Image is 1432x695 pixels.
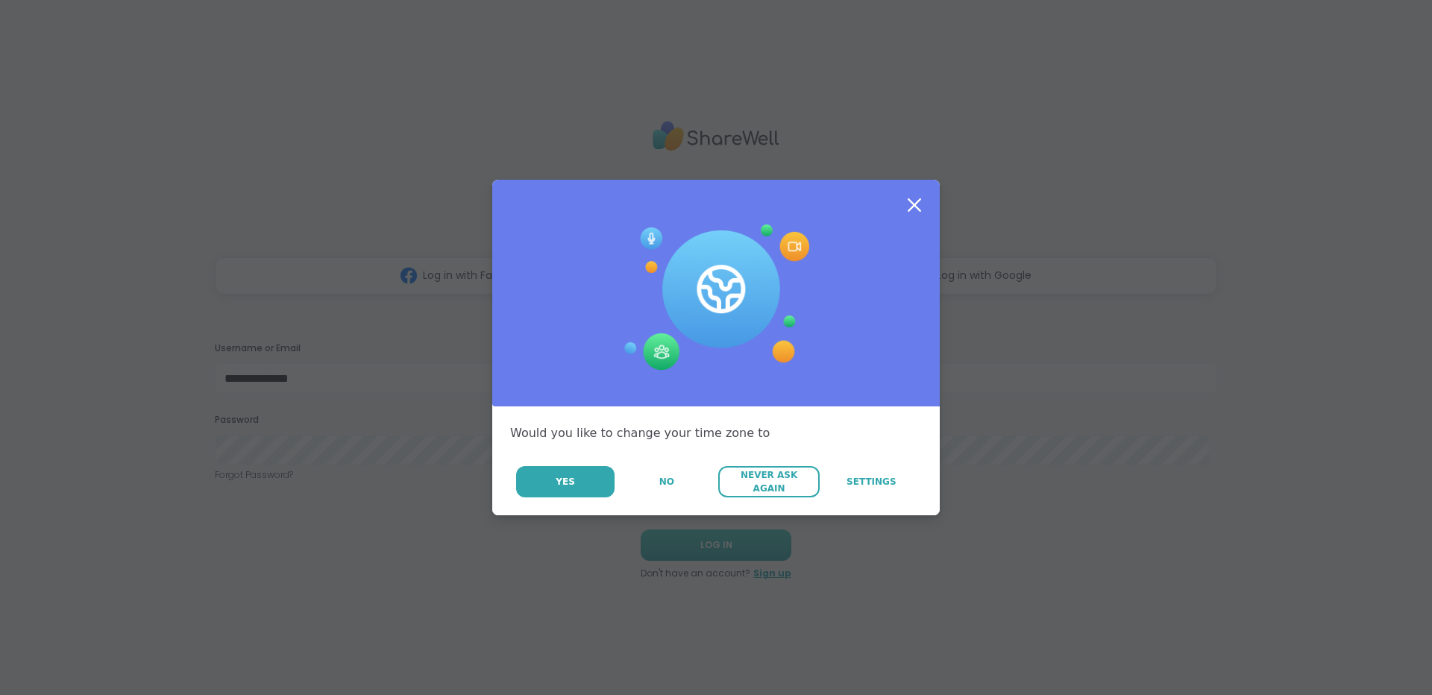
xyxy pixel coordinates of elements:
[718,466,819,497] button: Never Ask Again
[726,468,811,495] span: Never Ask Again
[847,475,896,488] span: Settings
[623,224,809,371] img: Session Experience
[821,466,922,497] a: Settings
[516,466,615,497] button: Yes
[659,475,674,488] span: No
[556,475,575,488] span: Yes
[510,424,922,442] div: Would you like to change your time zone to
[616,466,717,497] button: No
